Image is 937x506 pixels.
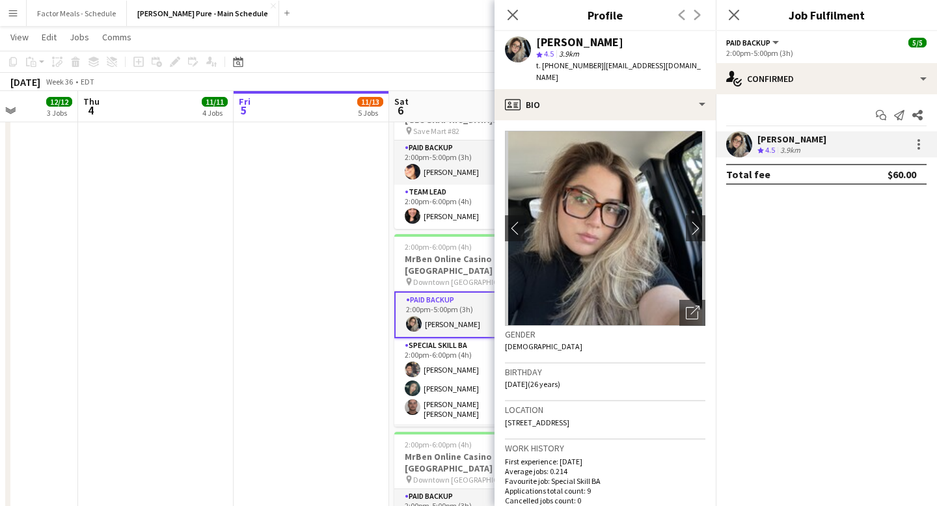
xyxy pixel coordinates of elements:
app-card-role: Special Skill TL1/1 [394,424,540,468]
div: 3 Jobs [47,108,72,118]
span: [DEMOGRAPHIC_DATA] [505,341,582,351]
button: [PERSON_NAME] Pure - Main Schedule [127,1,279,26]
span: 11/11 [202,97,228,107]
app-card-role: Paid Backup1/12:00pm-5:00pm (3h)[PERSON_NAME] [394,291,540,338]
div: 3.9km [778,145,803,156]
h3: Location [505,404,705,416]
div: $60.00 [888,168,916,181]
h3: Profile [495,7,716,23]
h3: MrBen Online Casino [GEOGRAPHIC_DATA] [394,253,540,276]
div: 4 Jobs [202,108,227,118]
span: t. [PHONE_NUMBER] [536,60,604,70]
p: Cancelled jobs count: 0 [505,496,705,505]
button: Paid Backup [726,38,781,47]
span: 5/5 [908,38,927,47]
img: Crew avatar or photo [505,131,705,326]
span: 4.5 [765,145,775,155]
span: 11/13 [357,97,383,107]
div: [PERSON_NAME] [757,133,826,145]
h3: Gender [505,328,705,340]
span: Downtown [GEOGRAPHIC_DATA] [413,475,508,485]
a: Comms [97,29,137,46]
span: 2:00pm-6:00pm (4h) [405,242,472,252]
span: Downtown [GEOGRAPHIC_DATA] [413,277,508,287]
span: Save Mart #82 [413,126,459,136]
div: EDT [81,77,94,87]
span: 5 [237,103,251,118]
div: Confirmed [716,63,937,94]
span: [DATE] (26 years) [505,379,560,389]
p: Favourite job: Special Skill BA [505,476,705,486]
span: 4 [81,103,100,118]
div: [DATE] [10,75,40,88]
div: [PERSON_NAME] [536,36,623,48]
app-job-card: 2:00pm-6:00pm (4h)5/5MrBen Online Casino [GEOGRAPHIC_DATA] Downtown [GEOGRAPHIC_DATA]3 RolesPaid ... [394,234,540,427]
div: Total fee [726,168,770,181]
div: Open photos pop-in [679,300,705,326]
span: Edit [42,31,57,43]
p: Average jobs: 0.214 [505,466,705,476]
h3: Job Fulfilment [716,7,937,23]
span: Comms [102,31,131,43]
span: 12/12 [46,97,72,107]
span: 2:00pm-6:00pm (4h) [405,440,472,449]
span: Thu [83,96,100,107]
a: Jobs [64,29,94,46]
span: View [10,31,29,43]
app-card-role: Paid Backup1/12:00pm-5:00pm (3h)[PERSON_NAME] [394,140,540,185]
h3: MrBen Online Casino [GEOGRAPHIC_DATA] [394,451,540,474]
h3: Work history [505,442,705,454]
span: [STREET_ADDRESS] [505,418,569,427]
p: First experience: [DATE] [505,457,705,466]
div: Bio [495,89,716,120]
span: Sat [394,96,409,107]
div: 2:00pm-5:00pm (3h) [726,48,927,58]
span: | [EMAIL_ADDRESS][DOMAIN_NAME] [536,60,701,82]
span: 6 [392,103,409,118]
span: Week 36 [43,77,75,87]
span: Fri [239,96,251,107]
a: View [5,29,34,46]
app-job-card: 2:00pm-6:00pm (4h)2/2Flashfood APP [GEOGRAPHIC_DATA] [PERSON_NAME], [GEOGRAPHIC_DATA] Save Mart #... [394,83,540,229]
app-card-role: Team Lead1/12:00pm-6:00pm (4h)[PERSON_NAME] [394,185,540,229]
a: Edit [36,29,62,46]
div: 5 Jobs [358,108,383,118]
app-card-role: Special Skill BA3/32:00pm-6:00pm (4h)[PERSON_NAME][PERSON_NAME][PERSON_NAME] [PERSON_NAME] [394,338,540,424]
h3: Birthday [505,366,705,378]
span: Paid Backup [726,38,770,47]
button: Factor Meals - Schedule [27,1,127,26]
span: Jobs [70,31,89,43]
p: Applications total count: 9 [505,486,705,496]
span: 3.9km [556,49,582,59]
span: 4.5 [544,49,554,59]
